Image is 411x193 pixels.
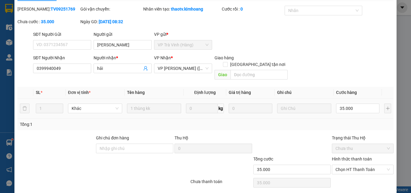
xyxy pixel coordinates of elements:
span: K BAO CHẾT+[PERSON_NAME] KD [2,39,82,51]
div: Nhân viên tạo: [143,6,221,12]
span: GIAO: [2,39,82,51]
div: Ngày GD: [80,18,142,25]
b: 35.000 [41,19,54,24]
label: Ghi chú đơn hàng [96,135,129,140]
th: Ghi chú [275,87,334,98]
span: VP Trần Phú (Hàng) [158,64,209,73]
button: delete [20,104,29,113]
span: Định lượng [194,90,215,95]
div: SĐT Người Gửi [33,31,91,38]
b: [DATE] 08:32 [99,19,123,24]
span: [GEOGRAPHIC_DATA] tận nơi [228,61,288,68]
input: Dọc đường [230,70,288,79]
b: TV09251769 [51,7,75,11]
b: 0 [240,7,243,11]
div: Người gửi [94,31,152,38]
input: Ghi Chú [277,104,331,113]
div: [PERSON_NAME]: [17,6,79,12]
div: Chưa cước : [17,18,79,25]
span: VP Nhận [154,55,171,60]
span: VP Trà Vinh (Hàng) [17,26,58,32]
input: 0 [229,104,272,113]
p: NHẬN: [2,26,88,32]
span: kg [218,104,224,113]
span: Đơn vị tính [68,90,91,95]
span: Giao [215,70,230,79]
p: GỬI: [2,12,88,23]
span: Tổng cước [253,157,273,161]
span: user-add [143,66,148,71]
span: Cước hàng [336,90,357,95]
div: Trạng thái Thu Hộ [332,135,394,141]
div: Chưa thanh toán [190,178,253,189]
span: Thu Hộ [175,135,188,140]
span: 0374304266 - [2,33,39,38]
div: SĐT Người Nhận [33,54,91,61]
div: Người nhận [94,54,152,61]
span: Chọn HT Thanh Toán [335,165,390,174]
input: VD: Bàn, Ghế [127,104,181,113]
strong: BIÊN NHẬN GỬI HÀNG [20,3,70,9]
div: VP gửi [154,31,212,38]
label: Hình thức thanh toán [332,157,372,161]
span: Tên hàng [127,90,145,95]
div: Tổng: 1 [20,121,159,128]
span: Giá trị hàng [229,90,251,95]
span: Giao hàng [215,55,234,60]
span: VP Trà Vinh (Hàng) [158,40,209,49]
div: Cước rồi : [222,6,283,12]
span: TIỀN [55,17,66,23]
span: MẸ [32,33,39,38]
span: Chưa thu [335,144,390,153]
button: plus [384,104,391,113]
span: Khác [72,104,119,113]
input: Ghi chú đơn hàng [96,144,173,153]
div: Gói vận chuyển: [80,6,142,12]
span: SL [36,90,41,95]
span: VP [PERSON_NAME] ([GEOGRAPHIC_DATA]) - [2,12,66,23]
b: thaotv.kimhoang [171,7,203,11]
